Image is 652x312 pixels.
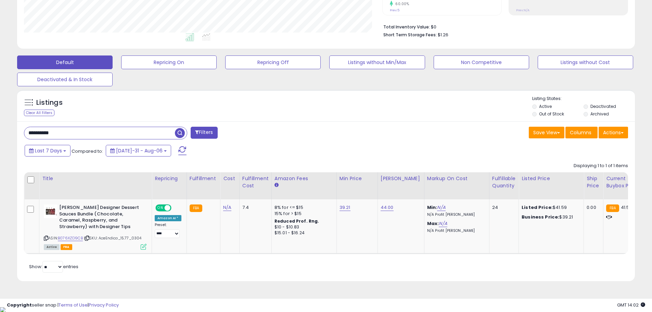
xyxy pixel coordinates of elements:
span: | SKU: AceEndica_15.77_0304 [84,235,142,241]
div: Displaying 1 to 1 of 1 items [574,163,628,169]
div: 24 [492,204,513,211]
li: $0 [383,22,623,30]
div: Clear All Filters [24,110,54,116]
b: Max: [427,220,439,227]
div: 0.00 [587,204,598,211]
div: $10 - $10.83 [274,224,331,230]
div: [PERSON_NAME] [381,175,421,182]
div: Cost [223,175,236,182]
span: 41.59 [621,204,632,211]
b: Short Term Storage Fees: [383,32,437,38]
div: 7.4 [242,204,266,211]
label: Archived [590,111,609,117]
img: 41yfb2Sx4eL._SL40_.jpg [44,204,57,218]
button: Default [17,55,113,69]
small: 60.00% [393,1,409,7]
span: Show: entries [29,263,78,270]
span: FBA [61,244,72,250]
b: Listed Price: [522,204,553,211]
div: Preset: [155,223,181,238]
div: Title [42,175,149,182]
span: Last 7 Days [35,147,62,154]
p: Listing States: [532,96,635,102]
div: $41.59 [522,204,578,211]
th: The percentage added to the cost of goods (COGS) that forms the calculator for Min & Max prices. [424,172,489,199]
div: Amazon AI * [155,215,181,221]
a: 44.00 [381,204,394,211]
div: seller snap | | [7,302,119,309]
span: $1.26 [438,32,448,38]
span: [DATE]-31 - Aug-06 [116,147,163,154]
button: Filters [191,127,217,139]
div: ASIN: [44,204,146,249]
div: Ship Price [587,175,600,189]
div: $39.21 [522,214,578,220]
b: Total Inventory Value: [383,24,430,30]
label: Out of Stock [539,111,564,117]
button: Listings without Min/Max [329,55,425,69]
a: N/A [439,220,447,227]
button: Actions [599,127,628,138]
div: 8% for <= $15 [274,204,331,211]
button: Columns [565,127,598,138]
a: 39.21 [340,204,350,211]
button: [DATE]-31 - Aug-06 [106,145,171,157]
div: Fulfillment [190,175,217,182]
a: N/A [437,204,445,211]
small: FBA [606,204,619,212]
button: Deactivated & In Stock [17,73,113,86]
b: Business Price: [522,214,559,220]
button: Last 7 Days [25,145,71,157]
a: Terms of Use [59,302,88,308]
b: Reduced Prof. Rng. [274,218,319,224]
span: ON [156,205,165,211]
h5: Listings [36,98,63,108]
div: Amazon Fees [274,175,334,182]
a: B076XZD9CB [58,235,83,241]
div: Min Price [340,175,375,182]
p: N/A Profit [PERSON_NAME] [427,228,484,233]
button: Repricing Off [225,55,321,69]
small: Amazon Fees. [274,182,279,188]
div: Repricing [155,175,184,182]
div: Markup on Cost [427,175,486,182]
button: Repricing On [121,55,217,69]
div: Current Buybox Price [606,175,641,189]
a: N/A [223,204,231,211]
span: 2025-08-14 14:02 GMT [617,302,645,308]
div: Listed Price [522,175,581,182]
span: Compared to: [72,148,103,154]
a: Privacy Policy [89,302,119,308]
button: Non Competitive [434,55,529,69]
small: Prev: N/A [516,8,529,12]
button: Listings without Cost [538,55,633,69]
div: 15% for > $15 [274,211,331,217]
button: Save View [529,127,564,138]
span: Columns [570,129,591,136]
label: Deactivated [590,103,616,109]
label: Active [539,103,552,109]
span: OFF [170,205,181,211]
strong: Copyright [7,302,32,308]
b: Min: [427,204,437,211]
small: Prev: 5 [390,8,399,12]
p: N/A Profit [PERSON_NAME] [427,212,484,217]
div: Fulfillment Cost [242,175,269,189]
b: [PERSON_NAME] Designer Dessert Sauces Bundle (Chocolate, Caramel, Raspberry, and Strawberry) with... [59,204,142,232]
div: Fulfillable Quantity [492,175,516,189]
span: All listings currently available for purchase on Amazon [44,244,60,250]
small: FBA [190,204,202,212]
div: $15.01 - $16.24 [274,230,331,236]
